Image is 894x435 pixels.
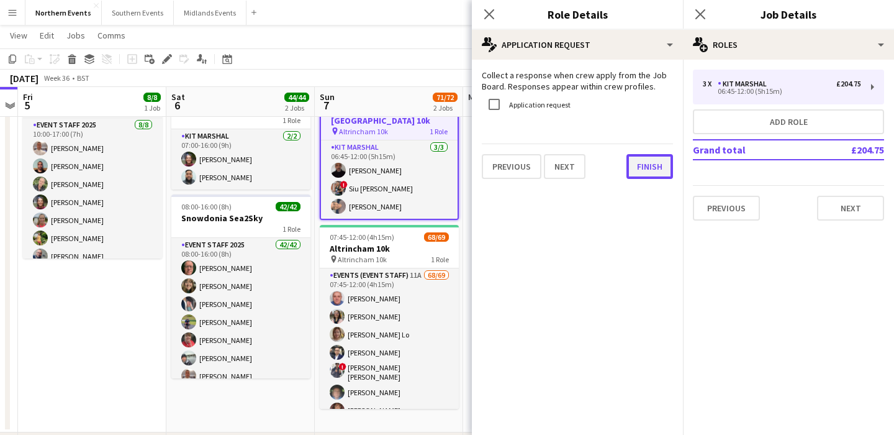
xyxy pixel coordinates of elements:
[718,80,772,88] div: Kit Marshal
[507,100,571,109] label: Application request
[276,202,300,211] span: 42/42
[693,140,810,160] td: Grand total
[544,154,585,179] button: Next
[626,154,673,179] button: Finish
[10,30,27,41] span: View
[340,181,348,188] span: !
[171,75,310,190] app-job-card: 07:00-16:00 (9h)2/2RT Kit Assistant - Snowdonia Sea2Sky1 RoleKit Marshal2/207:00-16:00 (9h)[PERSO...
[169,98,185,112] span: 6
[683,6,894,22] h3: Job Details
[320,75,459,220] app-job-card: Updated06:45-12:00 (5h15m)3/3RT Kit Assistant - [GEOGRAPHIC_DATA] 10k Altrincham 10k1 RoleKit Mar...
[836,80,861,88] div: £204.75
[466,98,484,112] span: 8
[97,30,125,41] span: Comms
[482,154,541,179] button: Previous
[468,91,484,103] span: Mon
[23,118,162,286] app-card-role: Event Staff 20258/810:00-17:00 (7h)[PERSON_NAME][PERSON_NAME][PERSON_NAME][PERSON_NAME][PERSON_NA...
[10,72,38,85] div: [DATE]
[40,30,54,41] span: Edit
[143,93,161,102] span: 8/8
[433,93,458,102] span: 71/72
[339,363,346,370] span: !
[472,30,683,60] div: Application Request
[683,30,894,60] div: Roles
[339,127,388,136] span: Altrincham 10k
[330,232,394,242] span: 07:45-12:00 (4h15m)
[171,195,310,378] app-job-card: 08:00-16:00 (8h)42/42Snowdonia Sea2Sky1 RoleEvent Staff 202542/4208:00-16:00 (8h)[PERSON_NAME][PE...
[320,243,459,254] h3: Altrincham 10k
[25,1,102,25] button: Northern Events
[174,1,246,25] button: Midlands Events
[181,202,232,211] span: 08:00-16:00 (8h)
[482,70,673,92] p: Collect a response when crew apply from the Job Board. Responses appear within crew profiles.
[171,129,310,190] app-card-role: Kit Marshal2/207:00-16:00 (9h)[PERSON_NAME][PERSON_NAME]
[285,103,309,112] div: 2 Jobs
[338,255,387,264] span: Altrincham 10k
[284,93,309,102] span: 44/44
[171,213,310,224] h3: Snowdonia Sea2Sky
[23,75,162,259] app-job-card: 10:00-17:00 (7h)8/8Snowdonia Sea2Sky SET UP Snowdonia Sea2Sky SET UP1 RoleEvent Staff 20258/810:0...
[144,103,160,112] div: 1 Job
[93,27,130,43] a: Comms
[810,140,884,160] td: £204.75
[320,91,335,103] span: Sun
[430,127,448,136] span: 1 Role
[817,196,884,221] button: Next
[102,1,174,25] button: Southern Events
[21,98,33,112] span: 5
[66,30,85,41] span: Jobs
[321,140,458,219] app-card-role: Kit Marshal3/306:45-12:00 (5h15m)[PERSON_NAME]!Siu [PERSON_NAME][PERSON_NAME]
[61,27,90,43] a: Jobs
[282,224,300,234] span: 1 Role
[703,88,861,94] div: 06:45-12:00 (5h15m)
[424,232,449,242] span: 68/69
[693,196,760,221] button: Previous
[318,98,335,112] span: 7
[431,255,449,264] span: 1 Role
[41,73,72,83] span: Week 36
[282,116,300,125] span: 1 Role
[35,27,59,43] a: Edit
[5,27,32,43] a: View
[472,6,683,22] h3: Role Details
[433,103,457,112] div: 2 Jobs
[693,109,884,134] button: Add role
[77,73,89,83] div: BST
[171,91,185,103] span: Sat
[703,80,718,88] div: 3 x
[23,91,33,103] span: Fri
[320,225,459,409] app-job-card: 07:45-12:00 (4h15m)68/69Altrincham 10k Altrincham 10k1 RoleEvents (Event Staff)11A68/6907:45-12:0...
